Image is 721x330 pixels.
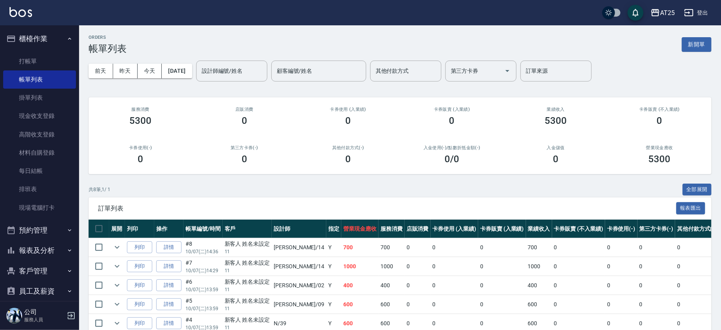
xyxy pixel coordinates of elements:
h2: 業績收入 [513,107,598,112]
td: #8 [184,238,223,257]
th: 客戶 [223,220,272,238]
td: 0 [431,295,479,314]
td: 0 [605,276,638,295]
th: 卡券使用 (入業績) [431,220,479,238]
a: 材料自購登錄 [3,144,76,162]
th: 帳單編號/時間 [184,220,223,238]
span: 訂單列表 [98,205,676,212]
td: 0 [478,257,526,276]
td: 600 [341,295,378,314]
td: 0 [638,257,676,276]
p: 11 [225,305,270,312]
button: expand row [111,298,123,310]
td: [PERSON_NAME] /14 [272,238,326,257]
td: 400 [526,276,552,295]
button: 前天 [89,64,113,78]
h2: 店販消費 [202,107,287,112]
td: 1000 [378,257,405,276]
th: 操作 [154,220,184,238]
h2: 卡券販賣 (不入業績) [617,107,702,112]
a: 排班表 [3,180,76,198]
button: expand row [111,241,123,253]
button: AT25 [647,5,678,21]
button: 報表及分析 [3,240,76,261]
h2: ORDERS [89,35,127,40]
h2: 入金儲值 [513,145,598,150]
h3: 5300 [649,154,671,165]
th: 卡券使用(-) [605,220,638,238]
h2: 卡券販賣 (入業績) [410,107,495,112]
td: 0 [552,238,605,257]
a: 新開單 [682,40,712,48]
th: 服務消費 [378,220,405,238]
button: expand row [111,317,123,329]
a: 帳單列表 [3,70,76,89]
td: 0 [675,257,719,276]
a: 報表匯出 [676,204,706,212]
td: 0 [675,295,719,314]
a: 詳情 [156,317,182,330]
div: 新客人 姓名未設定 [225,297,270,305]
h3: 帳單列表 [89,43,127,54]
td: 400 [378,276,405,295]
div: 新客人 姓名未設定 [225,278,270,286]
th: 業績收入 [526,220,552,238]
h3: 5300 [545,115,567,126]
h3: 0 [138,154,143,165]
td: 0 [478,295,526,314]
a: 每日結帳 [3,162,76,180]
p: 10/07 (二) 13:59 [185,305,221,312]
th: 列印 [125,220,154,238]
td: Y [326,257,341,276]
a: 高階收支登錄 [3,125,76,144]
div: 新客人 姓名未設定 [225,259,270,267]
td: 700 [341,238,378,257]
td: #5 [184,295,223,314]
th: 營業現金應收 [341,220,378,238]
a: 詳情 [156,279,182,292]
a: 詳情 [156,241,182,254]
p: 11 [225,267,270,274]
td: Y [326,238,341,257]
button: 列印 [127,260,152,273]
td: 0 [605,257,638,276]
td: 0 [605,295,638,314]
td: 0 [605,238,638,257]
h2: 其他付款方式(-) [306,145,391,150]
td: 400 [341,276,378,295]
th: 設計師 [272,220,326,238]
p: 10/07 (二) 14:36 [185,248,221,255]
button: 新開單 [682,37,712,52]
td: 600 [378,295,405,314]
h2: 卡券使用 (入業績) [306,107,391,112]
div: 新客人 姓名未設定 [225,316,270,324]
h3: 0 /0 [445,154,459,165]
button: 列印 [127,241,152,254]
th: 卡券販賣 (入業績) [478,220,526,238]
td: #6 [184,276,223,295]
h3: 0 [345,154,351,165]
th: 展開 [109,220,125,238]
th: 店販消費 [405,220,431,238]
th: 指定 [326,220,341,238]
h2: 卡券使用(-) [98,145,183,150]
td: 0 [638,295,676,314]
h3: 0 [657,115,662,126]
button: 全部展開 [683,184,712,196]
td: 0 [638,238,676,257]
h2: 營業現金應收 [617,145,702,150]
td: 0 [405,238,431,257]
h2: 入金使用(-) /點數折抵金額(-) [410,145,495,150]
button: [DATE] [162,64,192,78]
button: Open [501,64,514,77]
button: save [628,5,643,21]
a: 詳情 [156,298,182,311]
td: [PERSON_NAME] /14 [272,257,326,276]
td: #7 [184,257,223,276]
td: 0 [675,238,719,257]
button: 員工及薪資 [3,281,76,302]
td: 0 [405,276,431,295]
td: 0 [431,238,479,257]
button: 列印 [127,317,152,330]
td: 0 [638,276,676,295]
